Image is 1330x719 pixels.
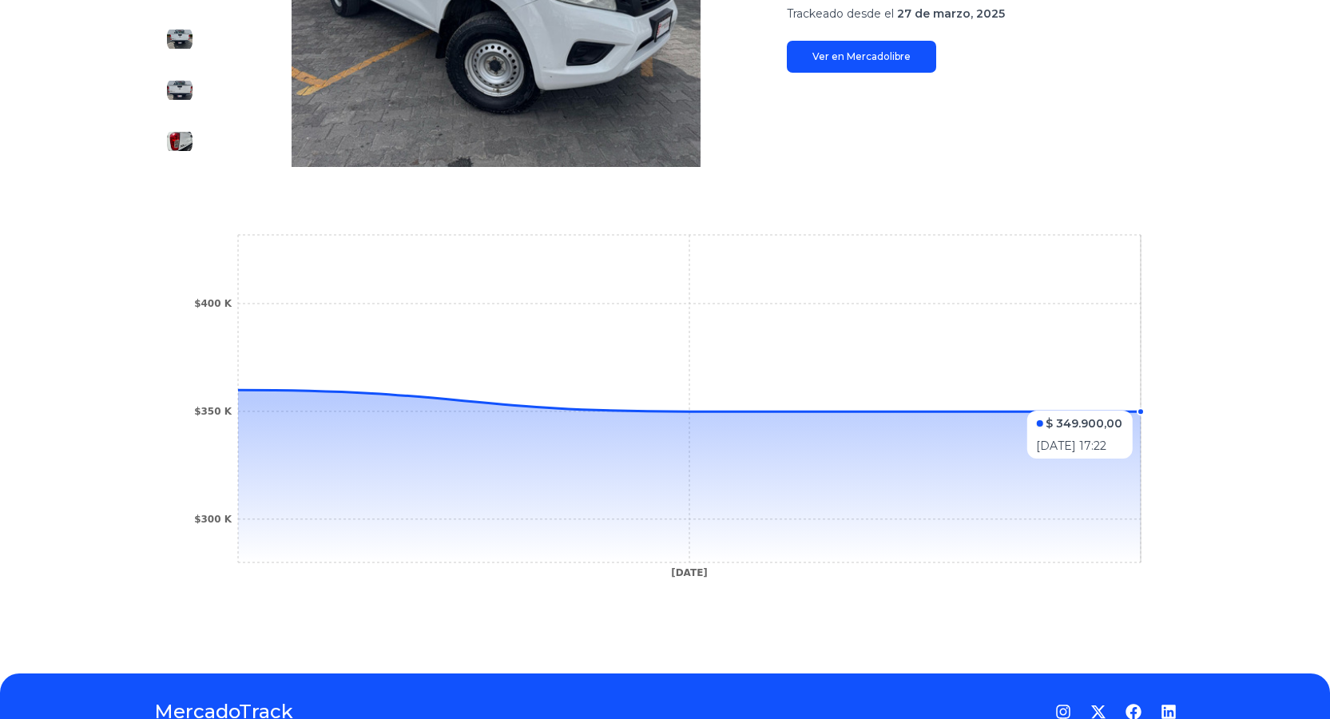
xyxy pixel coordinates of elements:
[194,298,232,309] tspan: $400 K
[167,26,193,52] img: Nissan Np300 2020
[167,77,193,103] img: Nissan Np300 2020
[897,6,1005,21] span: 27 de marzo, 2025
[787,41,936,73] a: Ver en Mercadolibre
[167,129,193,154] img: Nissan Np300 2020
[671,567,708,578] tspan: [DATE]
[194,406,232,417] tspan: $350 K
[787,6,894,21] span: Trackeado desde el
[194,514,232,525] tspan: $300 K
